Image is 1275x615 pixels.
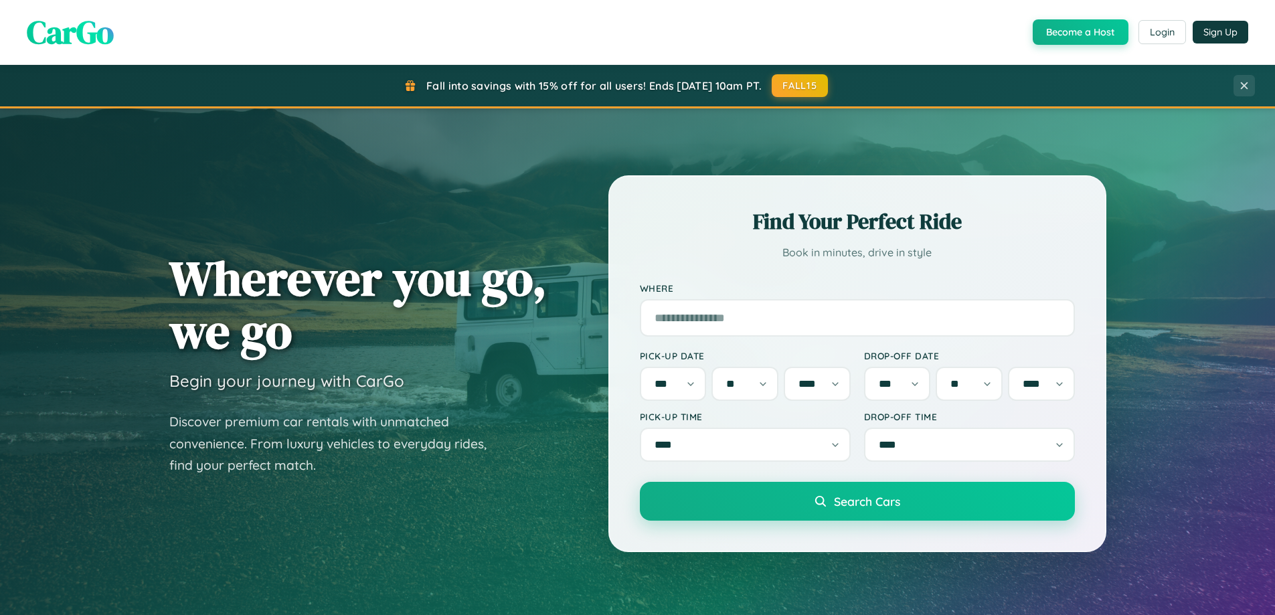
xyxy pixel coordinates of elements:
label: Pick-up Time [640,411,851,422]
button: FALL15 [772,74,828,97]
button: Sign Up [1193,21,1248,43]
button: Login [1138,20,1186,44]
button: Become a Host [1033,19,1128,45]
label: Pick-up Date [640,350,851,361]
label: Drop-off Date [864,350,1075,361]
span: Fall into savings with 15% off for all users! Ends [DATE] 10am PT. [426,79,762,92]
span: Search Cars [834,494,900,509]
h3: Begin your journey with CarGo [169,371,404,391]
label: Where [640,282,1075,294]
label: Drop-off Time [864,411,1075,422]
h1: Wherever you go, we go [169,252,547,357]
p: Book in minutes, drive in style [640,243,1075,262]
span: CarGo [27,10,114,54]
p: Discover premium car rentals with unmatched convenience. From luxury vehicles to everyday rides, ... [169,411,504,476]
h2: Find Your Perfect Ride [640,207,1075,236]
button: Search Cars [640,482,1075,521]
